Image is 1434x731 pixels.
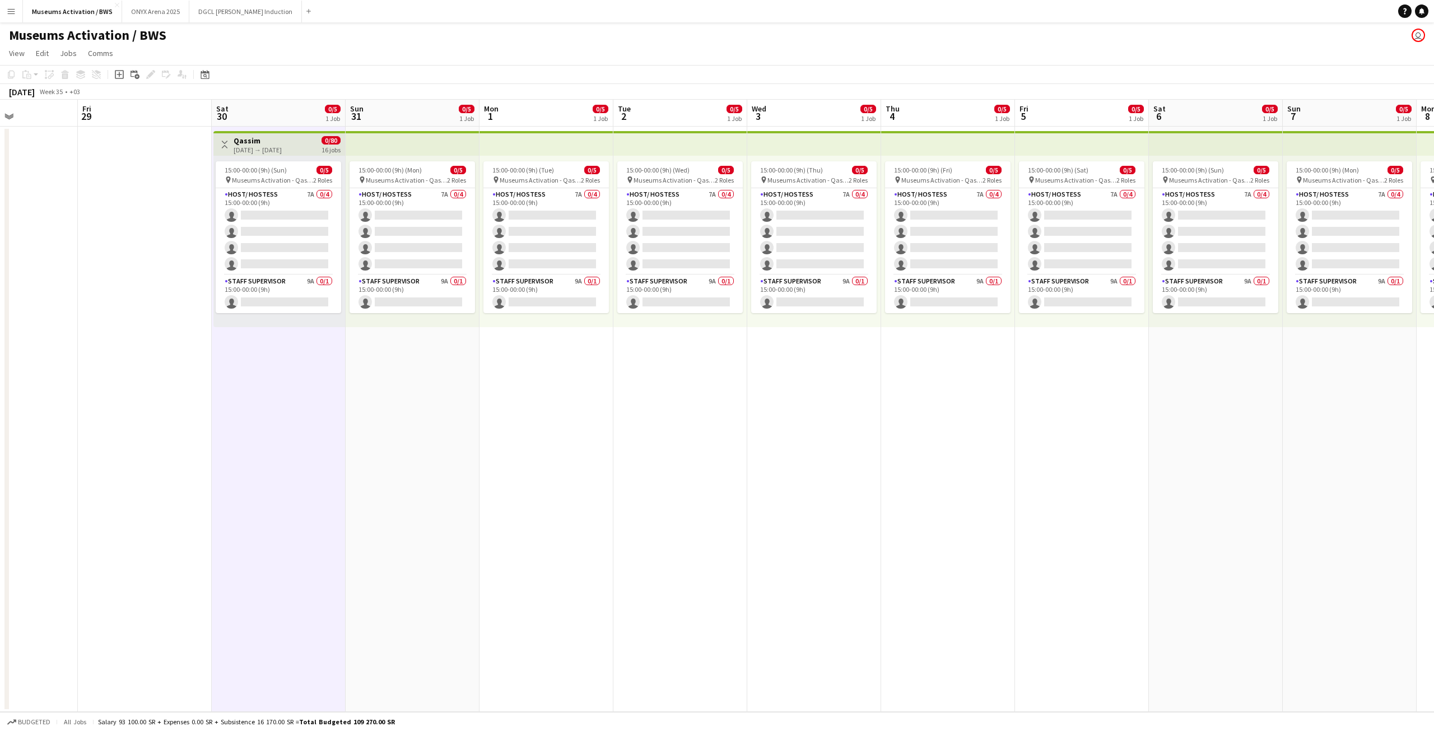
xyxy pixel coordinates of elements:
span: Museums Activation - Qassim [500,176,581,184]
app-job-card: 15:00-00:00 (9h) (Sun)0/5 Museums Activation - Qassim2 RolesHost/ Hostess7A0/415:00-00:00 (9h) St... [216,161,341,313]
div: 1 Job [1263,114,1277,123]
span: Museums Activation - Qassim [232,176,313,184]
span: 1 [482,110,499,123]
div: 1 Job [861,114,876,123]
div: 1 Job [727,114,742,123]
span: 3 [750,110,766,123]
span: 0/5 [852,166,868,174]
app-card-role: Staff Supervisor9A0/115:00-00:00 (9h) [216,275,341,313]
span: Museums Activation - Qassim [634,176,715,184]
span: 0/5 [584,166,600,174]
span: Comms [88,48,113,58]
span: Museums Activation - Qassim [901,176,983,184]
app-card-role: Host/ Hostess7A0/415:00-00:00 (9h) [350,188,475,275]
span: Tue [618,104,631,114]
div: 1 Job [995,114,1009,123]
span: All jobs [62,718,89,726]
app-card-role: Staff Supervisor9A0/115:00-00:00 (9h) [350,275,475,313]
span: 0/5 [860,105,876,113]
span: 2 Roles [447,176,466,184]
a: Edit [31,46,53,60]
app-card-role: Staff Supervisor9A0/115:00-00:00 (9h) [885,275,1011,313]
span: Sat [1153,104,1166,114]
app-card-role: Staff Supervisor9A0/115:00-00:00 (9h) [1153,275,1278,313]
span: 0/5 [986,166,1002,174]
span: 0/5 [325,105,341,113]
div: 1 Job [593,114,608,123]
button: Budgeted [6,716,52,728]
button: DGCL [PERSON_NAME] Induction [189,1,302,22]
span: 2 Roles [1116,176,1135,184]
div: 1 Job [1396,114,1411,123]
app-job-card: 15:00-00:00 (9h) (Fri)0/5 Museums Activation - Qassim2 RolesHost/ Hostess7A0/415:00-00:00 (9h) St... [885,161,1011,313]
app-card-role: Staff Supervisor9A0/115:00-00:00 (9h) [1019,275,1144,313]
span: 4 [884,110,900,123]
span: Edit [36,48,49,58]
span: 2 Roles [1384,176,1403,184]
app-job-card: 15:00-00:00 (9h) (Mon)0/5 Museums Activation - Qassim2 RolesHost/ Hostess7A0/415:00-00:00 (9h) St... [350,161,475,313]
span: Museums Activation - Qassim [366,176,447,184]
app-job-card: 15:00-00:00 (9h) (Mon)0/5 Museums Activation - Qassim2 RolesHost/ Hostess7A0/415:00-00:00 (9h) St... [1287,161,1412,313]
span: Fri [82,104,91,114]
a: Comms [83,46,118,60]
span: 0/5 [1262,105,1278,113]
app-job-card: 15:00-00:00 (9h) (Wed)0/5 Museums Activation - Qassim2 RolesHost/ Hostess7A0/415:00-00:00 (9h) St... [617,161,743,313]
app-card-role: Host/ Hostess7A0/415:00-00:00 (9h) [751,188,877,275]
span: 6 [1152,110,1166,123]
app-card-role: Staff Supervisor9A0/115:00-00:00 (9h) [483,275,609,313]
span: 15:00-00:00 (9h) (Wed) [626,166,690,174]
app-card-role: Host/ Hostess7A0/415:00-00:00 (9h) [483,188,609,275]
div: Salary 93 100.00 SR + Expenses 0.00 SR + Subsistence 16 170.00 SR = [98,718,395,726]
span: Fri [1019,104,1028,114]
span: 0/5 [593,105,608,113]
span: Budgeted [18,718,50,726]
span: 2 Roles [715,176,734,184]
span: 30 [215,110,229,123]
span: Sat [216,104,229,114]
span: 5 [1018,110,1028,123]
span: Wed [752,104,766,114]
span: 0/80 [322,136,341,145]
div: 15:00-00:00 (9h) (Thu)0/5 Museums Activation - Qassim2 RolesHost/ Hostess7A0/415:00-00:00 (9h) St... [751,161,877,313]
span: Sun [350,104,364,114]
span: 15:00-00:00 (9h) (Mon) [358,166,422,174]
div: [DATE] [9,86,35,97]
div: 1 Job [1129,114,1143,123]
span: 0/5 [994,105,1010,113]
div: 15:00-00:00 (9h) (Sat)0/5 Museums Activation - Qassim2 RolesHost/ Hostess7A0/415:00-00:00 (9h) St... [1019,161,1144,313]
app-card-role: Host/ Hostess7A0/415:00-00:00 (9h) [1153,188,1278,275]
span: 15:00-00:00 (9h) (Thu) [760,166,823,174]
app-card-role: Host/ Hostess7A0/415:00-00:00 (9h) [1287,188,1412,275]
span: 15:00-00:00 (9h) (Sun) [225,166,287,174]
span: 0/5 [718,166,734,174]
span: 0/5 [1396,105,1412,113]
span: Museums Activation - Qassim [767,176,849,184]
span: 0/5 [727,105,742,113]
span: 15:00-00:00 (9h) (Sat) [1028,166,1088,174]
span: Museums Activation - Qassim [1169,176,1250,184]
button: ONYX Arena 2025 [122,1,189,22]
span: 0/5 [1120,166,1135,174]
span: 0/5 [450,166,466,174]
div: 15:00-00:00 (9h) (Tue)0/5 Museums Activation - Qassim2 RolesHost/ Hostess7A0/415:00-00:00 (9h) St... [483,161,609,313]
div: 1 Job [459,114,474,123]
span: 2 [616,110,631,123]
span: 0/5 [316,166,332,174]
a: Jobs [55,46,81,60]
button: Museums Activation / BWS [23,1,122,22]
app-card-role: Host/ Hostess7A0/415:00-00:00 (9h) [617,188,743,275]
div: 15:00-00:00 (9h) (Sun)0/5 Museums Activation - Qassim2 RolesHost/ Hostess7A0/415:00-00:00 (9h) St... [1153,161,1278,313]
span: 0/5 [1128,105,1144,113]
h1: Museums Activation / BWS [9,27,166,44]
app-card-role: Staff Supervisor9A0/115:00-00:00 (9h) [617,275,743,313]
span: 2 Roles [1250,176,1269,184]
div: [DATE] → [DATE] [234,146,282,154]
span: 15:00-00:00 (9h) (Sun) [1162,166,1224,174]
span: 0/5 [1388,166,1403,174]
a: View [4,46,29,60]
span: 7 [1286,110,1301,123]
app-card-role: Host/ Hostess7A0/415:00-00:00 (9h) [216,188,341,275]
